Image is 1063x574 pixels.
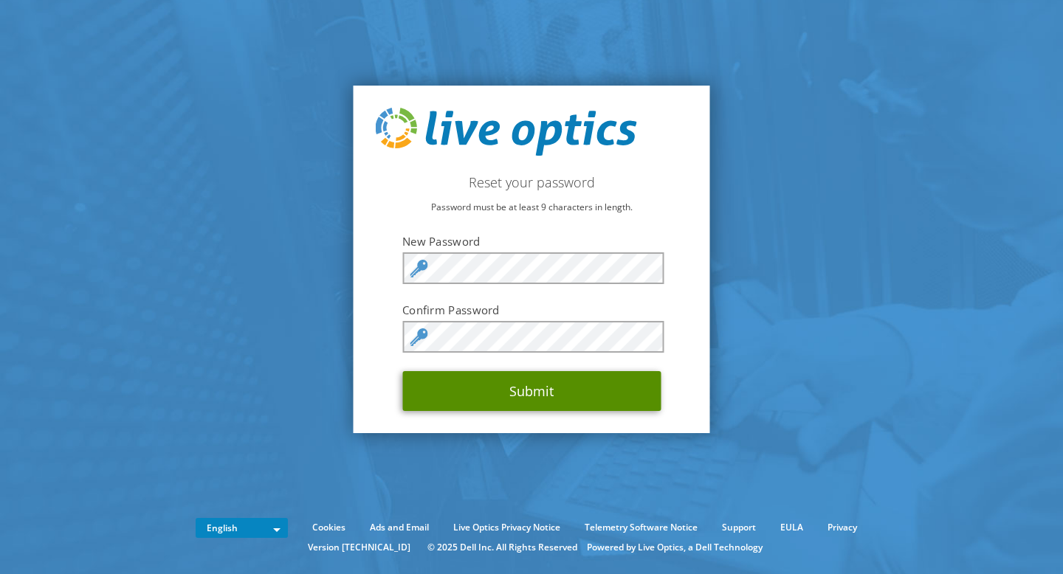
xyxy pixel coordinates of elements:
button: Submit [402,371,661,411]
a: Cookies [301,519,357,536]
a: Privacy [816,519,868,536]
li: Version [TECHNICAL_ID] [300,539,418,556]
a: Ads and Email [359,519,440,536]
a: EULA [769,519,814,536]
h2: Reset your password [376,174,688,190]
label: Confirm Password [402,302,661,317]
a: Telemetry Software Notice [574,519,709,536]
li: Powered by Live Optics, a Dell Technology [587,539,763,556]
label: New Password [402,234,661,249]
img: live_optics_svg.svg [376,108,637,156]
a: Live Optics Privacy Notice [442,519,571,536]
li: © 2025 Dell Inc. All Rights Reserved [420,539,585,556]
p: Password must be at least 9 characters in length. [376,199,688,215]
a: Support [711,519,767,536]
